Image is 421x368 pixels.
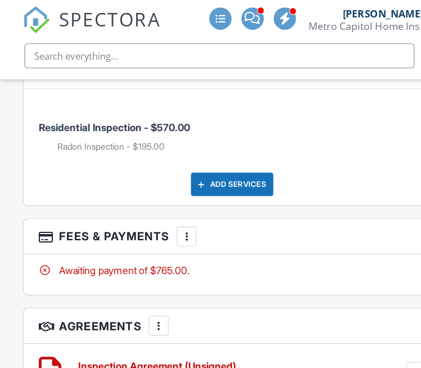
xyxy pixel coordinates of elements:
[71,338,214,347] div: Added [DATE] 08:46AM
[21,280,399,312] h3: Agreements
[35,239,386,252] div: Awaiting payment of $765.00.
[71,327,214,347] a: Inspection Agreement (Unsigned) Added [DATE] 08:46AM
[35,89,386,147] li: Service: Residential Inspection
[21,199,399,231] h3: Fees & Payments
[406,330,415,339] span: 5
[52,127,386,138] li: Add on: Radon Inspection
[35,110,172,121] span: Residential Inspection - $570.00
[280,18,393,29] div: Metro Capitol Home Inspection Group, LLC
[71,327,214,338] h6: Inspection Agreement (Unsigned)
[173,156,248,178] div: Add Services
[21,6,46,30] img: The Best Home Inspection Software - Spectora
[22,39,376,62] input: Search everything...
[53,6,146,29] span: SPECTORA
[383,330,410,357] iframe: Intercom live chat
[21,15,146,39] a: SPECTORA
[311,7,384,18] div: [PERSON_NAME]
